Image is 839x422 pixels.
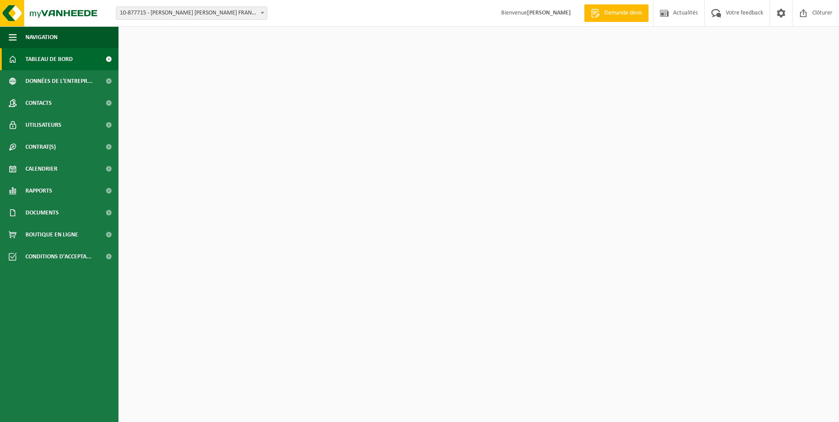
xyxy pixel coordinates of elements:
span: Contrat(s) [25,136,56,158]
span: Conditions d'accepta... [25,246,92,268]
span: 10-877715 - ADLER PELZER FRANCE WEST - MORNAC [116,7,267,20]
span: Navigation [25,26,57,48]
span: Utilisateurs [25,114,61,136]
a: Demande devis [584,4,649,22]
span: Contacts [25,92,52,114]
span: Demande devis [602,9,644,18]
span: Données de l'entrepr... [25,70,93,92]
strong: [PERSON_NAME] [527,10,571,16]
span: Documents [25,202,59,224]
span: 10-877715 - ADLER PELZER FRANCE WEST - MORNAC [116,7,267,19]
span: Tableau de bord [25,48,73,70]
span: Boutique en ligne [25,224,78,246]
span: Rapports [25,180,52,202]
span: Calendrier [25,158,57,180]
